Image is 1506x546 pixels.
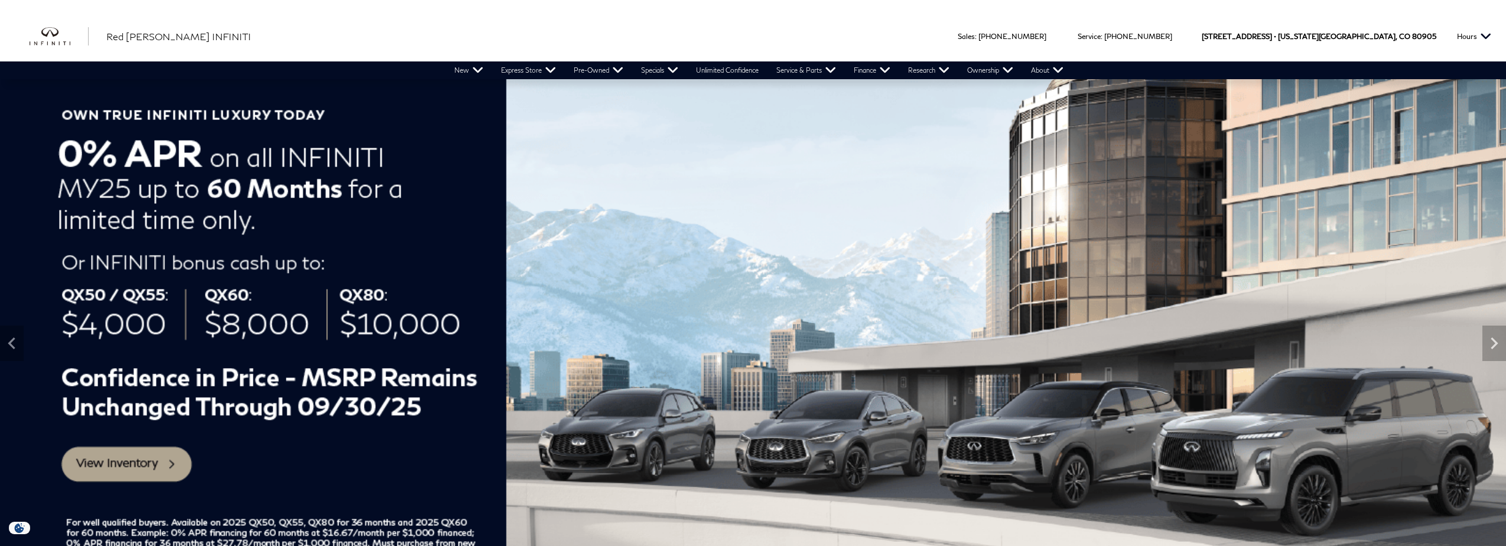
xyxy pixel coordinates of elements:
span: 80905 [1412,11,1436,61]
span: Service [1078,32,1101,41]
a: New [445,61,492,79]
span: CO [1399,11,1410,61]
section: Click to Open Cookie Consent Modal [6,522,33,534]
a: Research [899,61,958,79]
img: INFINITI [30,27,89,46]
span: [STREET_ADDRESS] • [1202,11,1276,61]
nav: Main Navigation [445,61,1072,79]
a: Specials [632,61,687,79]
a: Express Store [492,61,565,79]
a: About [1022,61,1072,79]
span: : [1101,32,1102,41]
img: Opt-Out Icon [6,522,33,534]
a: Pre-Owned [565,61,632,79]
span: Sales [958,32,975,41]
a: Ownership [958,61,1022,79]
button: Open the hours dropdown [1451,11,1497,61]
a: [PHONE_NUMBER] [1104,32,1172,41]
a: [STREET_ADDRESS] • [US_STATE][GEOGRAPHIC_DATA], CO 80905 [1202,32,1436,41]
a: [PHONE_NUMBER] [978,32,1046,41]
a: Unlimited Confidence [687,61,767,79]
span: : [975,32,977,41]
a: Finance [845,61,899,79]
a: infiniti [30,27,89,46]
a: Service & Parts [767,61,845,79]
a: Red [PERSON_NAME] INFINITI [106,30,251,44]
span: Red [PERSON_NAME] INFINITI [106,31,251,42]
span: [US_STATE][GEOGRAPHIC_DATA], [1278,11,1397,61]
div: Next [1482,326,1506,361]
